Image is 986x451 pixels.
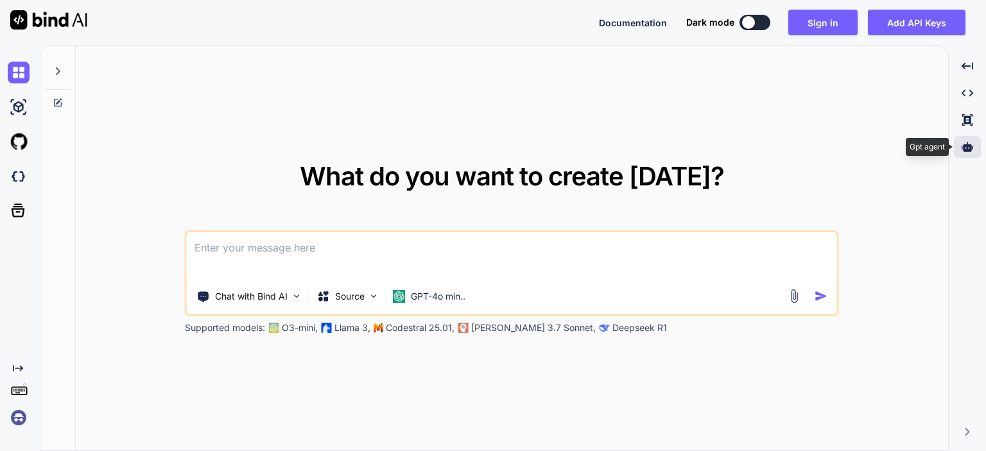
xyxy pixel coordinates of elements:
[8,131,30,153] img: githubLight
[906,138,949,156] div: Gpt agent
[185,321,265,334] p: Supported models:
[600,323,610,333] img: claude
[815,289,828,303] img: icon
[458,323,469,333] img: claude
[411,290,465,303] p: GPT-4o min..
[335,290,365,303] p: Source
[269,323,279,333] img: GPT-4
[10,10,87,30] img: Bind AI
[612,321,667,334] p: Deepseek R1
[368,291,379,302] img: Pick Models
[291,291,302,302] img: Pick Tools
[788,10,858,35] button: Sign in
[282,321,318,334] p: O3-mini,
[471,321,596,334] p: [PERSON_NAME] 3.7 Sonnet,
[322,323,332,333] img: Llama2
[8,96,30,118] img: ai-studio
[374,323,383,332] img: Mistral-AI
[787,289,802,303] img: attachment
[686,16,734,29] span: Dark mode
[8,166,30,187] img: darkCloudIdeIcon
[300,160,724,192] span: What do you want to create [DATE]?
[599,16,667,30] button: Documentation
[393,290,406,303] img: GPT-4o mini
[215,290,288,303] p: Chat with Bind AI
[599,17,667,28] span: Documentation
[8,407,30,429] img: signin
[868,10,965,35] button: Add API Keys
[334,321,370,334] p: Llama 3,
[8,62,30,83] img: chat
[386,321,454,334] p: Codestral 25.01,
